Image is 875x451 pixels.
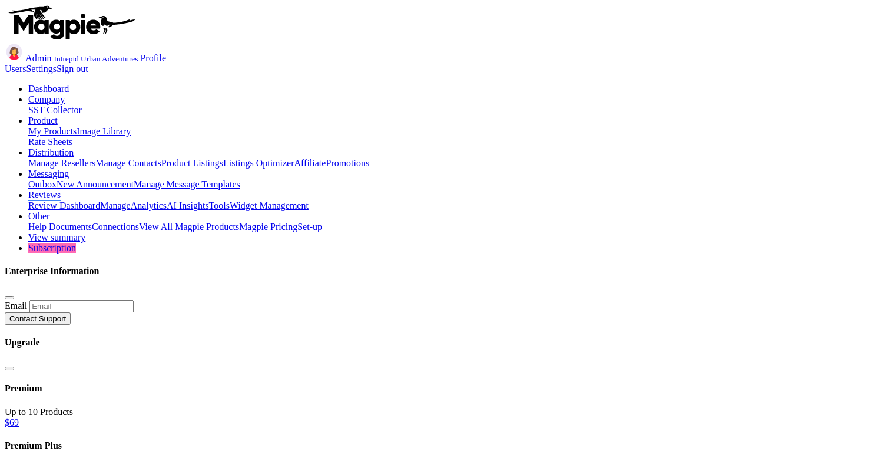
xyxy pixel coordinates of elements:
[5,337,870,348] h4: Upgrade
[5,383,870,394] h4: Premium
[28,169,69,179] a: Messaging
[5,266,870,276] h4: Enterprise Information
[28,147,74,157] a: Distribution
[209,200,230,210] a: Tools
[326,158,369,168] a: Promotions
[5,301,27,311] label: Email
[28,137,72,147] a: Rate Sheets
[95,158,161,168] a: Manage Contacts
[5,296,14,299] button: Close
[134,179,240,189] a: Manage Message Templates
[161,158,223,168] a: Product Listings
[5,367,14,370] button: Close
[28,200,100,210] a: Review Dashboard
[28,190,61,201] a: Reviews
[297,222,322,232] a: Set-up
[57,179,134,189] a: New Announcement
[28,105,82,115] a: SST Collector
[5,53,140,63] a: Admin Intrepid Urban Adventures
[140,53,166,63] a: Profile
[26,64,57,74] a: Settings
[28,84,69,94] a: Dashboard
[28,232,85,242] a: View summary
[5,407,870,417] div: Up to 10 Products
[100,200,131,210] a: Manage
[92,222,139,232] a: Connections
[139,222,239,232] a: View All Magpie Products
[5,42,24,61] img: avatar_key_member-9c1dde93af8b07d7383eb8b5fb890c87.png
[167,200,209,210] a: AI Insights
[28,94,65,104] a: Company
[28,116,58,126] a: Product
[25,53,51,63] span: Admin
[230,200,309,210] a: Widget Management
[28,243,76,253] a: Subscription
[294,158,326,168] a: Affiliate
[28,222,92,232] a: Help Documents
[28,158,95,168] a: Manage Resellers
[54,54,138,63] small: Intrepid Urban Adventures
[28,179,57,189] a: Outbox
[5,440,870,451] h4: Premium Plus
[5,417,19,427] a: $69
[77,126,131,136] a: Image Library
[28,211,49,221] a: Other
[131,200,167,210] a: Analytics
[57,64,88,74] a: Sign out
[5,64,26,74] a: Users
[28,126,77,136] a: My Products
[5,5,137,40] img: logo-ab69f6fb50320c5b225c76a69d11143b.png
[239,222,297,232] a: Magpie Pricing
[29,300,134,312] input: Email
[223,158,294,168] a: Listings Optimizer
[5,312,71,325] button: Contact Support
